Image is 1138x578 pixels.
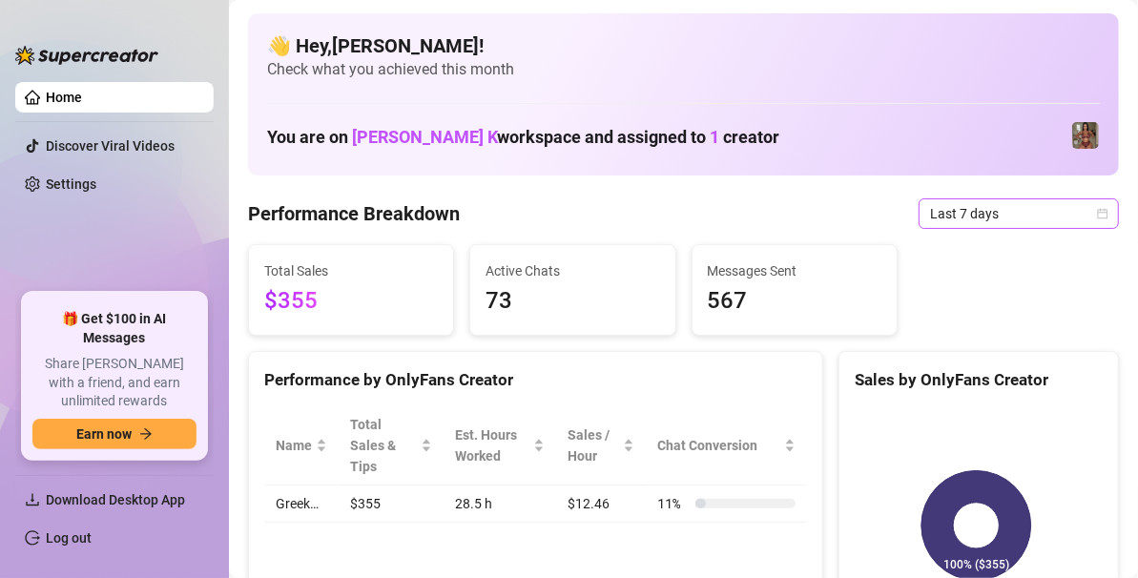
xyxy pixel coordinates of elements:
[930,199,1107,228] span: Last 7 days
[556,406,646,485] th: Sales / Hour
[657,435,780,456] span: Chat Conversion
[568,424,619,466] span: Sales / Hour
[486,283,659,320] span: 73
[267,32,1100,59] h4: 👋 Hey, [PERSON_NAME] !
[1072,122,1099,149] img: Greek
[267,127,779,148] h1: You are on workspace and assigned to creator
[46,530,92,546] a: Log out
[139,427,153,441] span: arrow-right
[76,426,132,442] span: Earn now
[276,435,312,456] span: Name
[32,310,197,347] span: 🎁 Get $100 in AI Messages
[486,260,659,281] span: Active Chats
[708,283,881,320] span: 567
[15,46,158,65] img: logo-BBDzfeDw.svg
[264,367,807,393] div: Performance by OnlyFans Creator
[1097,208,1108,219] span: calendar
[264,485,339,523] td: Greek…
[646,406,807,485] th: Chat Conversion
[657,493,688,514] span: 11 %
[855,367,1103,393] div: Sales by OnlyFans Creator
[25,492,40,507] span: download
[46,138,175,154] a: Discover Viral Videos
[46,176,96,192] a: Settings
[710,127,719,147] span: 1
[46,90,82,105] a: Home
[708,260,881,281] span: Messages Sent
[264,406,339,485] th: Name
[264,260,438,281] span: Total Sales
[455,424,529,466] div: Est. Hours Worked
[556,485,646,523] td: $12.46
[248,200,460,227] h4: Performance Breakdown
[32,419,197,449] button: Earn nowarrow-right
[350,414,417,477] span: Total Sales & Tips
[264,283,438,320] span: $355
[444,485,556,523] td: 28.5 h
[339,406,444,485] th: Total Sales & Tips
[339,485,444,523] td: $355
[32,355,197,411] span: Share [PERSON_NAME] with a friend, and earn unlimited rewards
[46,492,185,507] span: Download Desktop App
[267,59,1100,80] span: Check what you achieved this month
[352,127,497,147] span: [PERSON_NAME] K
